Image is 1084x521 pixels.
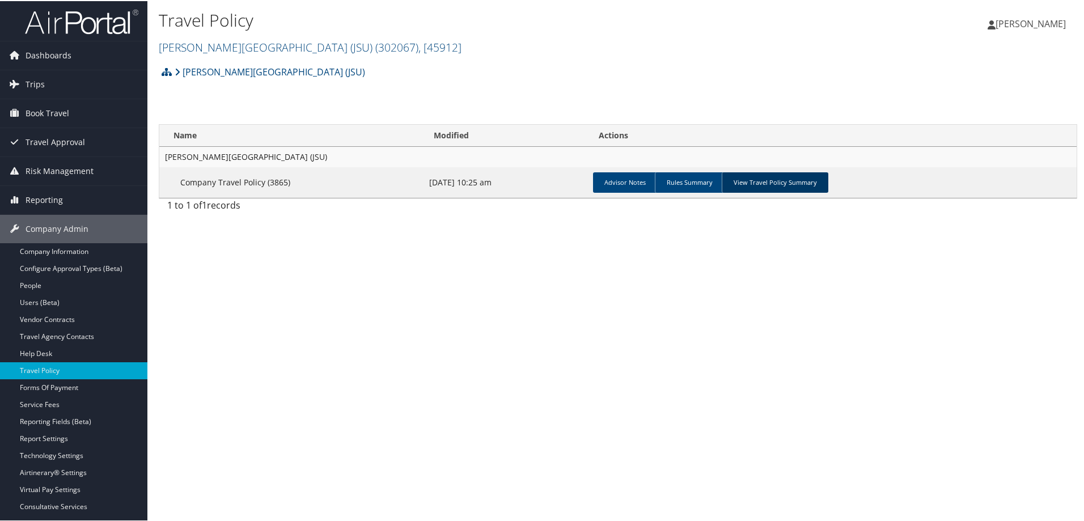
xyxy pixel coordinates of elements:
span: Company Admin [26,214,88,242]
div: 1 to 1 of records [167,197,380,217]
span: , [ 45912 ] [418,39,461,54]
td: Company Travel Policy (3865) [159,166,424,197]
a: Advisor Notes [593,171,657,192]
span: Reporting [26,185,63,213]
th: Modified: activate to sort column ascending [424,124,588,146]
td: [PERSON_NAME][GEOGRAPHIC_DATA] (JSU) [159,146,1077,166]
span: 1 [202,198,207,210]
h1: Travel Policy [159,7,771,31]
th: Actions [588,124,1077,146]
span: ( 302067 ) [375,39,418,54]
a: [PERSON_NAME][GEOGRAPHIC_DATA] (JSU) [159,39,461,54]
a: [PERSON_NAME] [988,6,1077,40]
a: Rules Summary [655,171,724,192]
img: airportal-logo.png [25,7,138,34]
span: Book Travel [26,98,69,126]
a: [PERSON_NAME][GEOGRAPHIC_DATA] (JSU) [175,60,365,82]
span: Travel Approval [26,127,85,155]
span: Trips [26,69,45,98]
span: Risk Management [26,156,94,184]
th: Name: activate to sort column ascending [159,124,424,146]
a: View Travel Policy Summary [722,171,828,192]
td: [DATE] 10:25 am [424,166,588,197]
span: [PERSON_NAME] [996,16,1066,29]
span: Dashboards [26,40,71,69]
